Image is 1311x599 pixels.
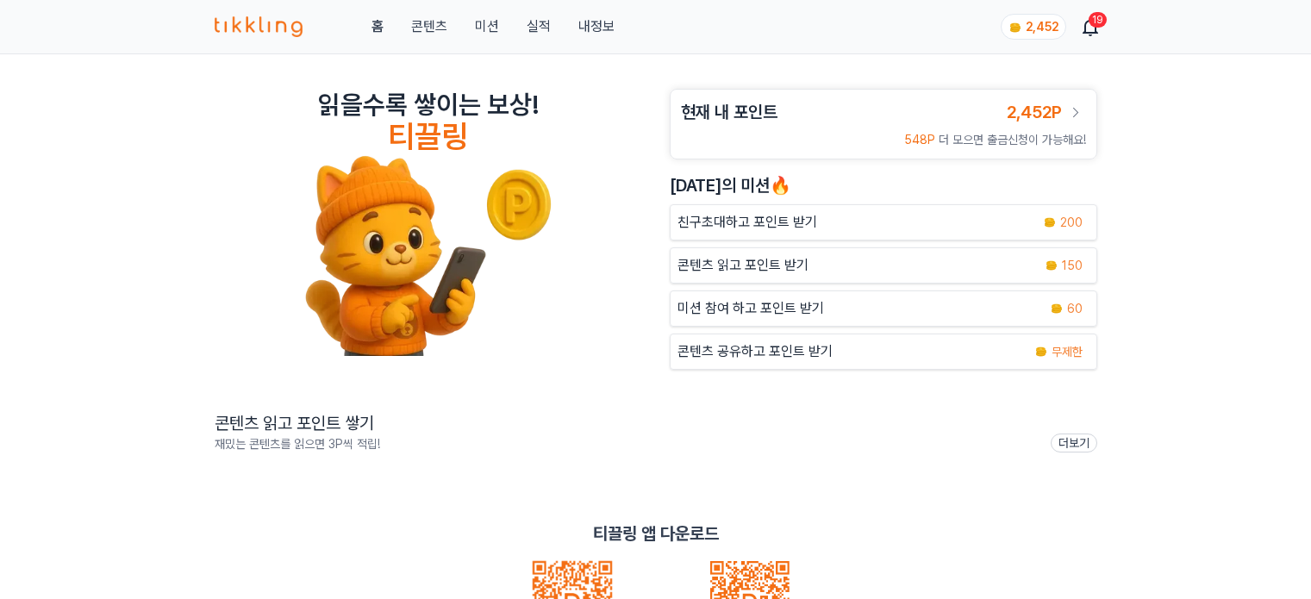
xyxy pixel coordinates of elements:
[1026,20,1058,34] span: 2,452
[371,16,384,37] a: 홈
[1067,300,1083,317] span: 60
[1043,215,1057,229] img: coin
[475,16,499,37] button: 미션
[681,100,777,124] h3: 현재 내 포인트
[939,133,1086,147] span: 더 모으면 출금신청이 가능해요!
[215,435,380,452] p: 재밌는 콘텐츠를 읽으면 3P씩 적립!
[904,133,935,147] span: 548P
[1034,345,1048,359] img: coin
[527,16,551,37] a: 실적
[578,16,615,37] a: 내정보
[1062,257,1083,274] span: 150
[677,341,833,362] p: 콘텐츠 공유하고 포인트 받기
[677,212,817,233] p: 친구초대하고 포인트 받기
[593,521,719,546] p: 티끌링 앱 다운로드
[670,334,1097,370] a: 콘텐츠 공유하고 포인트 받기 coin 무제한
[670,204,1097,240] button: 친구초대하고 포인트 받기 coin 200
[215,16,303,37] img: 티끌링
[1007,102,1062,122] span: 2,452P
[670,247,1097,284] a: 콘텐츠 읽고 포인트 받기 coin 150
[1083,16,1097,37] a: 19
[670,173,1097,197] h2: [DATE]의 미션🔥
[215,411,380,435] h2: 콘텐츠 읽고 포인트 쌓기
[677,298,824,319] p: 미션 참여 하고 포인트 받기
[304,154,552,356] img: tikkling_character
[1007,100,1086,124] a: 2,452P
[670,290,1097,327] button: 미션 참여 하고 포인트 받기 coin 60
[411,16,447,37] a: 콘텐츠
[318,89,539,120] h2: 읽을수록 쌓이는 보상!
[1050,302,1064,315] img: coin
[677,255,808,276] p: 콘텐츠 읽고 포인트 받기
[1052,343,1083,360] span: 무제한
[1060,214,1083,231] span: 200
[1045,259,1058,272] img: coin
[1001,14,1063,40] a: coin 2,452
[1089,12,1107,28] div: 19
[1051,434,1097,452] a: 더보기
[388,120,468,154] h4: 티끌링
[1008,21,1022,34] img: coin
